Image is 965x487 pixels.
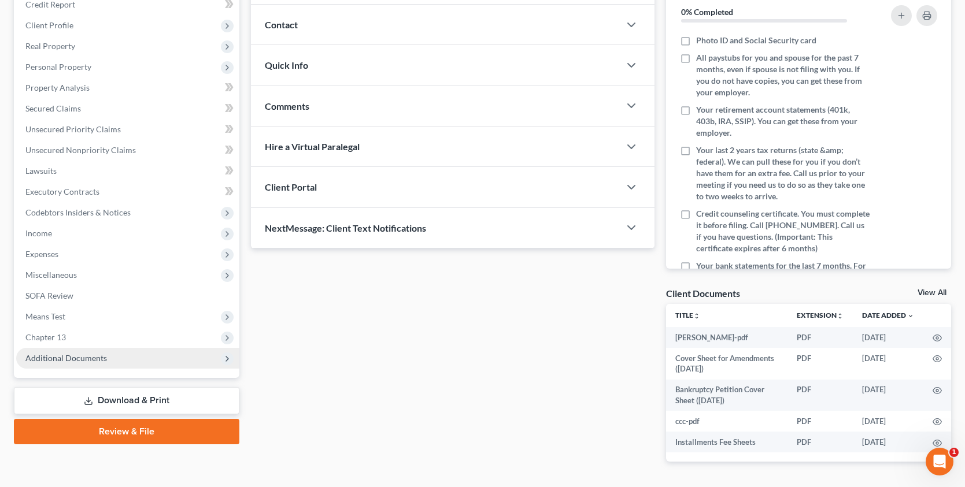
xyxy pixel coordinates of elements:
[25,332,66,342] span: Chapter 13
[696,104,870,139] span: Your retirement account statements (401k, 403b, IRA, SSIP). You can get these from your employer.
[907,313,914,319] i: expand_more
[25,124,121,134] span: Unsecured Priority Claims
[265,19,298,30] span: Contact
[265,60,308,70] span: Quick Info
[837,313,844,319] i: unfold_more
[696,144,870,202] span: Your last 2 years tax returns (state &amp; federal). We can pull these for you if you don’t have ...
[918,289,946,297] a: View All
[666,432,787,452] td: Installments Fee Sheets
[853,411,923,432] td: [DATE]
[16,77,239,98] a: Property Analysis
[25,62,91,72] span: Personal Property
[666,411,787,432] td: ccc-pdf
[25,20,73,30] span: Client Profile
[681,7,733,17] strong: 0% Completed
[265,141,360,152] span: Hire a Virtual Paralegal
[797,311,844,319] a: Extensionunfold_more
[853,432,923,452] td: [DATE]
[949,448,959,457] span: 1
[25,291,73,300] span: SOFA Review
[787,348,853,380] td: PDF
[862,311,914,319] a: Date Added expand_more
[16,119,239,140] a: Unsecured Priority Claims
[787,432,853,452] td: PDF
[696,35,816,46] span: Photo ID and Social Security card
[25,187,99,196] span: Executory Contracts
[14,419,239,444] a: Review & File
[853,327,923,348] td: [DATE]
[666,287,740,299] div: Client Documents
[14,387,239,414] a: Download & Print
[853,380,923,411] td: [DATE]
[787,380,853,411] td: PDF
[25,41,75,51] span: Real Property
[16,161,239,181] a: Lawsuits
[25,207,131,217] span: Codebtors Insiders & Notices
[787,411,853,432] td: PDF
[696,260,870,283] span: Your bank statements for the last 7 months. For all accounts.
[25,228,52,238] span: Income
[25,270,77,280] span: Miscellaneous
[696,208,870,254] span: Credit counseling certificate. You must complete it before filing. Call [PHONE_NUMBER]. Call us i...
[16,285,239,306] a: SOFA Review
[265,101,309,111] span: Comments
[16,98,239,119] a: Secured Claims
[16,140,239,161] a: Unsecured Nonpriority Claims
[265,222,426,233] span: NextMessage: Client Text Notifications
[25,103,81,113] span: Secured Claims
[25,83,90,92] span: Property Analysis
[853,348,923,380] td: [DATE]
[25,145,136,155] span: Unsecured Nonpriority Claims
[787,327,853,348] td: PDF
[25,166,57,176] span: Lawsuits
[675,311,700,319] a: Titleunfold_more
[696,52,870,98] span: All paystubs for you and spouse for the past 7 months, even if spouse is not filing with you. If ...
[25,353,107,363] span: Additional Documents
[666,327,787,348] td: [PERSON_NAME]-pdf
[25,249,58,259] span: Expenses
[693,313,700,319] i: unfold_more
[16,181,239,202] a: Executory Contracts
[265,181,317,192] span: Client Portal
[666,380,787,411] td: Bankruptcy Petition Cover Sheet ([DATE])
[25,311,65,321] span: Means Test
[926,448,953,475] iframe: Intercom live chat
[666,348,787,380] td: Cover Sheet for Amendments ([DATE])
